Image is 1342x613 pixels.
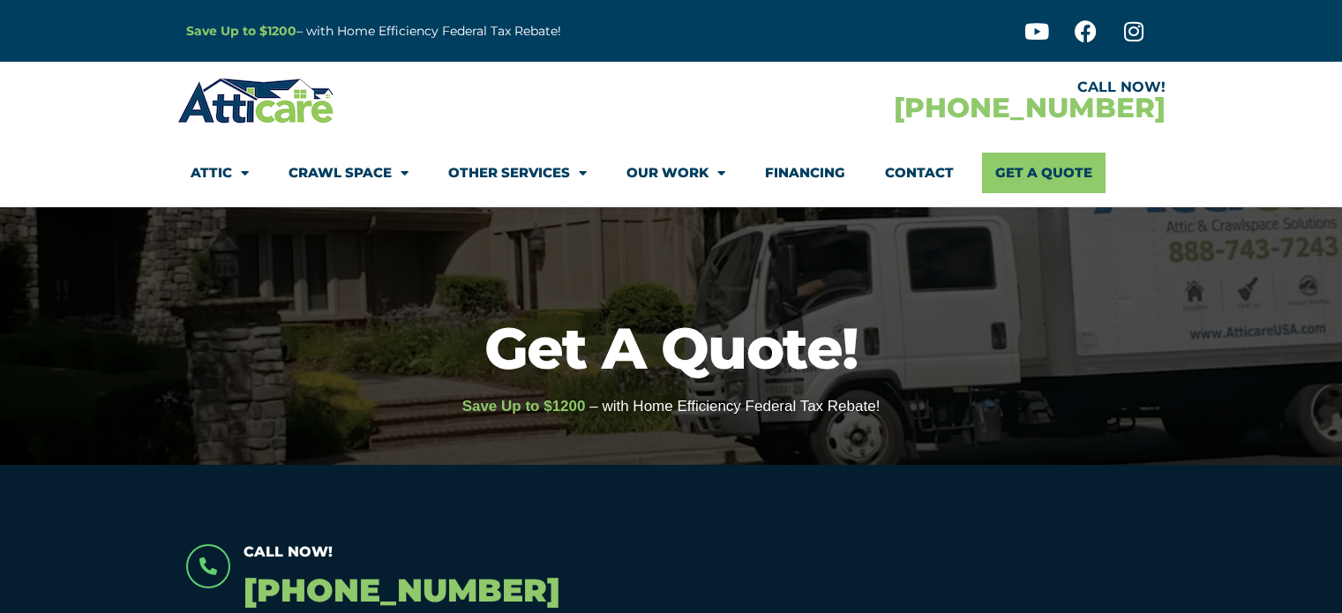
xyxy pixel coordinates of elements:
[191,153,1152,193] nav: Menu
[186,23,296,39] a: Save Up to $1200
[589,398,880,415] span: – with Home Efficiency Federal Tax Rebate!
[462,398,586,415] span: Save Up to $1200
[626,153,725,193] a: Our Work
[186,21,758,41] p: – with Home Efficiency Federal Tax Rebate!
[191,153,249,193] a: Attic
[9,319,1333,377] h1: Get A Quote!
[982,153,1106,193] a: Get A Quote
[885,153,954,193] a: Contact
[289,153,409,193] a: Crawl Space
[448,153,587,193] a: Other Services
[671,80,1166,94] div: CALL NOW!
[765,153,845,193] a: Financing
[244,543,333,560] span: Call Now!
